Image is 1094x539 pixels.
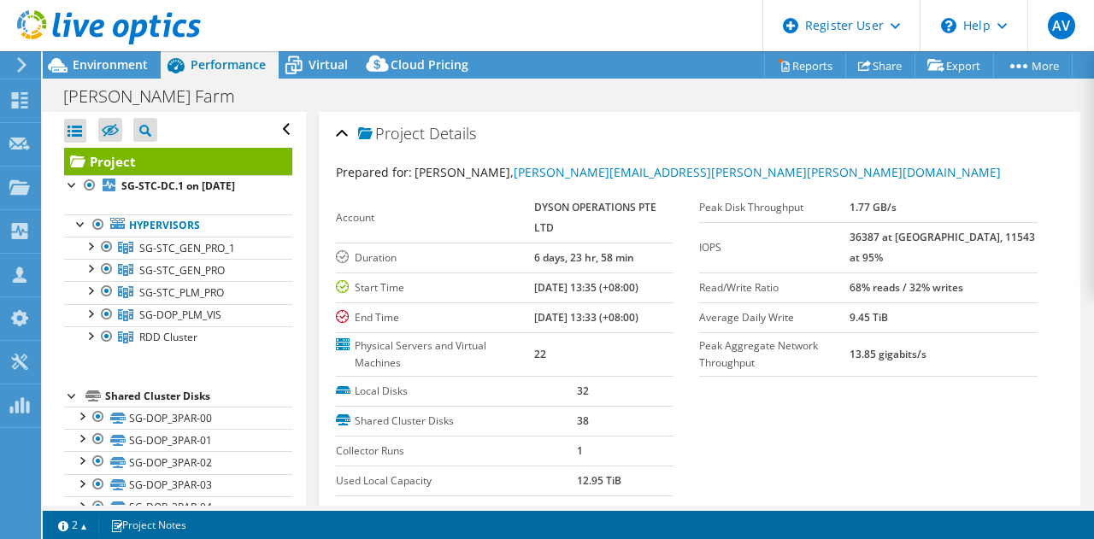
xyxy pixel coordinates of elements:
[429,123,476,144] span: Details
[336,337,535,372] label: Physical Servers and Virtual Machines
[98,514,198,536] a: Project Notes
[699,279,850,296] label: Read/Write Ratio
[139,330,197,344] span: RDD Cluster
[336,472,578,489] label: Used Local Capacity
[64,281,292,303] a: SG-STC_PLM_PRO
[577,443,583,458] b: 1
[391,56,468,73] span: Cloud Pricing
[1048,12,1075,39] span: AV
[64,304,292,326] a: SG-DOP_PLM_VIS
[64,407,292,429] a: SG-DOP_3PAR-00
[64,496,292,518] a: SG-DOP_3PAR-04
[534,347,546,361] b: 22
[64,474,292,496] a: SG-DOP_3PAR-03
[577,503,627,518] b: 126.85 TiB
[64,148,292,175] a: Project
[121,179,235,193] b: SG-STC-DC.1 on [DATE]
[577,473,621,488] b: 12.95 TiB
[64,451,292,473] a: SG-DOP_3PAR-02
[64,429,292,451] a: SG-DOP_3PAR-01
[336,279,535,296] label: Start Time
[358,126,425,143] span: Project
[850,347,926,361] b: 13.85 gigabits/s
[850,230,1035,265] b: 36387 at [GEOGRAPHIC_DATA], 11543 at 95%
[139,308,221,322] span: SG-DOP_PLM_VIS
[139,241,235,255] span: SG-STC_GEN_PRO_1
[941,18,956,33] svg: \n
[336,249,535,267] label: Duration
[191,56,266,73] span: Performance
[764,52,846,79] a: Reports
[699,309,850,326] label: Average Daily Write
[336,309,535,326] label: End Time
[845,52,915,79] a: Share
[534,280,638,295] b: [DATE] 13:35 (+08:00)
[336,442,578,460] label: Collector Runs
[56,87,262,106] h1: [PERSON_NAME] Farm
[577,413,589,428] b: 38
[534,310,638,325] b: [DATE] 13:33 (+08:00)
[64,259,292,281] a: SG-STC_GEN_PRO
[699,337,850,372] label: Peak Aggregate Network Throughput
[850,200,897,214] b: 1.77 GB/s
[64,237,292,259] a: SG-STC_GEN_PRO_1
[534,250,634,265] b: 6 days, 23 hr, 58 min
[64,214,292,237] a: Hypervisors
[534,200,656,235] b: DYSON OPERATIONS PTE LTD
[46,514,99,536] a: 2
[577,384,589,398] b: 32
[850,280,963,295] b: 68% reads / 32% writes
[336,413,578,430] label: Shared Cluster Disks
[336,164,412,180] label: Prepared for:
[64,175,292,197] a: SG-STC-DC.1 on [DATE]
[915,52,994,79] a: Export
[105,386,292,407] div: Shared Cluster Disks
[336,209,535,226] label: Account
[850,310,888,325] b: 9.45 TiB
[64,326,292,349] a: RDD Cluster
[699,199,850,216] label: Peak Disk Throughput
[139,263,225,278] span: SG-STC_GEN_PRO
[139,285,224,300] span: SG-STC_PLM_PRO
[336,383,578,400] label: Local Disks
[514,164,1001,180] a: [PERSON_NAME][EMAIL_ADDRESS][PERSON_NAME][PERSON_NAME][DOMAIN_NAME]
[699,239,850,256] label: IOPS
[993,52,1073,79] a: More
[309,56,348,73] span: Virtual
[73,56,148,73] span: Environment
[415,164,1001,180] span: [PERSON_NAME],
[336,502,578,519] label: Used Shared Capacity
